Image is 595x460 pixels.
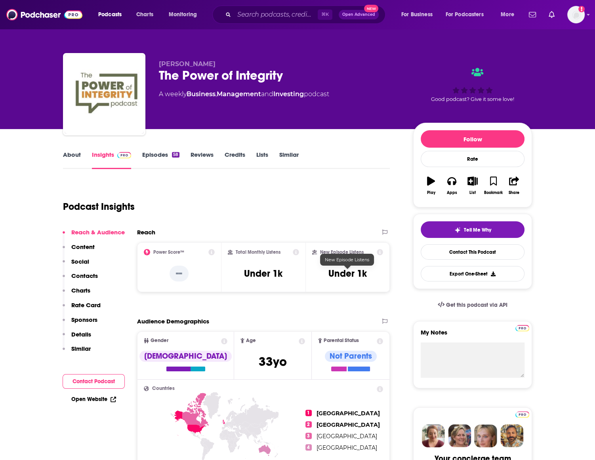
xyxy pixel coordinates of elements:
button: Sponsors [63,316,97,331]
button: Export One-Sheet [421,266,524,281]
a: Podchaser - Follow, Share and Rate Podcasts [6,7,82,22]
div: Not Parents [325,351,377,362]
p: Rate Card [71,301,101,309]
button: Show profile menu [567,6,585,23]
button: Apps [441,171,462,200]
button: Open AdvancedNew [339,10,379,19]
h3: Under 1k [244,268,282,279]
a: Episodes58 [142,151,179,169]
a: The Power of Integrity [65,55,144,134]
svg: Add a profile image [578,6,585,12]
button: List [462,171,483,200]
a: Contact This Podcast [421,244,524,260]
a: Business [187,90,215,98]
span: For Podcasters [446,9,484,20]
span: ⌘ K [318,10,332,20]
span: [GEOGRAPHIC_DATA] [317,444,377,451]
span: and [261,90,273,98]
div: Play [427,190,435,195]
p: Reach & Audience [71,228,125,236]
img: Jon Profile [500,424,523,447]
p: Social [71,258,89,265]
span: Monitoring [169,9,197,20]
img: Podchaser Pro [117,152,131,158]
span: Gender [151,338,168,343]
button: open menu [396,8,442,21]
span: New Episode Listens [325,257,369,262]
span: For Business [401,9,433,20]
div: Search podcasts, credits, & more... [220,6,393,24]
p: Sponsors [71,316,97,323]
button: Social [63,258,89,272]
span: Get this podcast via API [446,302,507,308]
button: open menu [495,8,524,21]
h3: Under 1k [328,268,367,279]
div: Apps [447,190,457,195]
span: [GEOGRAPHIC_DATA] [317,421,380,428]
span: More [501,9,514,20]
h2: Reach [137,228,155,236]
span: Countries [152,386,175,391]
span: 2 [305,421,312,428]
span: Good podcast? Give it some love! [431,96,514,102]
span: Podcasts [98,9,122,20]
span: 33 yo [259,354,287,369]
img: User Profile [567,6,585,23]
button: Share [504,171,524,200]
a: Show notifications dropdown [526,8,539,21]
span: 3 [305,433,312,439]
a: Pro website [515,410,529,418]
a: Reviews [191,151,214,169]
span: Parental Status [324,338,359,343]
button: Bookmark [483,171,503,200]
input: Search podcasts, credits, & more... [234,8,318,21]
button: Follow [421,130,524,148]
div: Good podcast? Give it some love! [413,60,532,109]
p: -- [170,266,189,281]
div: Rate [421,151,524,167]
label: My Notes [421,329,524,342]
p: Contacts [71,272,98,279]
div: 58 [172,152,179,158]
img: Podchaser Pro [515,411,529,418]
span: 1 [305,410,312,416]
span: 4 [305,444,312,450]
a: Lists [256,151,268,169]
h2: New Episode Listens [320,249,364,255]
span: Charts [136,9,153,20]
img: Barbara Profile [448,424,471,447]
span: [PERSON_NAME] [159,60,215,68]
img: tell me why sparkle [454,227,461,233]
span: Tell Me Why [464,227,491,233]
button: Contacts [63,272,98,287]
a: Investing [273,90,304,98]
a: Show notifications dropdown [545,8,558,21]
img: Jules Profile [474,424,497,447]
a: InsightsPodchaser Pro [92,151,131,169]
a: Pro website [515,324,529,331]
a: Similar [279,151,299,169]
button: Reach & Audience [63,228,125,243]
img: Sydney Profile [422,424,445,447]
button: open menu [163,8,207,21]
div: [DEMOGRAPHIC_DATA] [139,351,232,362]
span: [GEOGRAPHIC_DATA] [317,433,377,440]
span: [GEOGRAPHIC_DATA] [317,410,380,417]
div: Bookmark [484,190,503,195]
h2: Audience Demographics [137,317,209,325]
p: Similar [71,345,91,352]
a: Open Website [71,396,116,403]
span: Logged in as jennevievef [567,6,585,23]
button: open menu [93,8,132,21]
button: tell me why sparkleTell Me Why [421,221,524,238]
a: Management [217,90,261,98]
button: Play [421,171,441,200]
h1: Podcast Insights [63,201,135,213]
button: Rate Card [63,301,101,316]
a: About [63,151,81,169]
span: Open Advanced [342,13,375,17]
span: Age [246,338,256,343]
button: Contact Podcast [63,374,125,389]
span: New [364,5,378,12]
button: Similar [63,345,91,359]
